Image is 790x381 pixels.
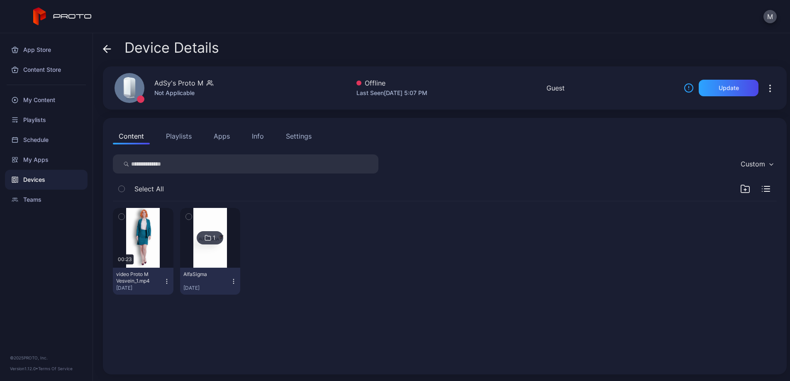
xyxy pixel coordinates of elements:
button: Playlists [160,128,197,144]
button: Settings [280,128,317,144]
a: My Content [5,90,88,110]
button: M [763,10,777,23]
button: Update [699,80,758,96]
a: Playlists [5,110,88,130]
div: [DATE] [116,285,163,291]
button: AlfaSigma[DATE] [180,268,241,295]
div: © 2025 PROTO, Inc. [10,354,83,361]
a: Content Store [5,60,88,80]
div: 1 [213,234,216,242]
div: video Proto M Vesvein_1.mp4 [116,271,162,284]
span: Select All [134,184,164,194]
div: Not Applicable [154,88,213,98]
button: Custom [736,154,777,173]
a: Devices [5,170,88,190]
div: Last Seen [DATE] 5:07 PM [356,88,427,98]
div: Custom [741,160,765,168]
a: Terms Of Service [38,366,73,371]
div: AdSy's Proto M [154,78,203,88]
a: Teams [5,190,88,210]
div: [DATE] [183,285,231,291]
div: Offline [356,78,427,88]
button: Info [246,128,270,144]
a: Schedule [5,130,88,150]
a: App Store [5,40,88,60]
span: Version 1.12.0 • [10,366,38,371]
button: video Proto M Vesvein_1.mp4[DATE] [113,268,173,295]
div: Settings [286,131,312,141]
button: Content [113,128,150,144]
div: AlfaSigma [183,271,229,278]
span: Device Details [124,40,219,56]
div: Guest [546,83,565,93]
div: Update [719,85,739,91]
a: My Apps [5,150,88,170]
div: Info [252,131,264,141]
button: Apps [208,128,236,144]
